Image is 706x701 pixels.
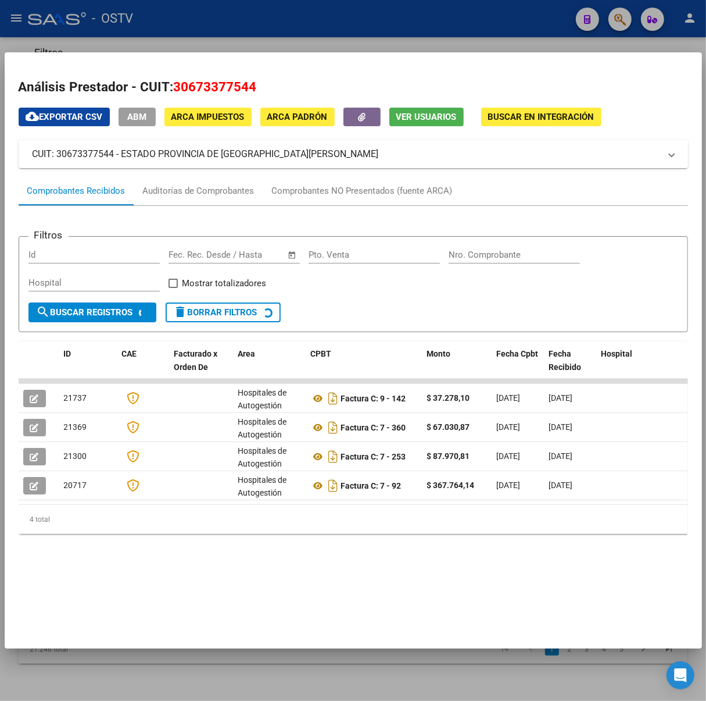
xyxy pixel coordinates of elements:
datatable-header-cell: Hospital [597,341,684,393]
input: Fecha fin [226,250,282,260]
span: Ver Usuarios [396,112,457,123]
button: ARCA Padrón [260,108,335,126]
span: [DATE] [549,481,573,490]
i: Descargar documento [326,418,341,437]
input: Fecha inicio [169,250,216,260]
i: Descargar documento [326,476,341,495]
strong: Factura C: 7 - 253 [341,452,406,461]
datatable-header-cell: CAE [117,341,170,393]
span: 20717 [64,481,87,490]
datatable-header-cell: Facturado x Orden De [170,341,234,393]
strong: Factura C: 9 - 142 [341,394,406,403]
span: Borrar Filtros [174,307,257,318]
span: [DATE] [549,451,573,461]
button: Exportar CSV [19,108,110,126]
div: Auditorías de Comprobantes [143,184,255,198]
strong: Factura C: 7 - 92 [341,481,402,490]
i: Descargar documento [326,447,341,466]
span: [DATE] [549,422,573,432]
strong: $ 367.764,14 [427,481,475,490]
button: Buscar en Integración [481,108,601,126]
strong: $ 37.278,10 [427,393,470,403]
span: CPBT [311,349,332,358]
span: Monto [427,349,451,358]
datatable-header-cell: Fecha Cpbt [492,341,544,393]
datatable-header-cell: Fecha Recibido [544,341,597,393]
h2: Análisis Prestador - CUIT: [19,77,688,97]
button: Ver Usuarios [389,108,464,126]
strong: Factura C: 7 - 360 [341,423,406,432]
div: Comprobantes Recibidos [27,184,126,198]
datatable-header-cell: ID [59,341,117,393]
span: Hospitales de Autogestión [238,446,287,469]
span: Hospitales de Autogestión [238,475,287,498]
span: 21369 [64,422,87,432]
span: Buscar en Integración [488,112,594,123]
span: Fecha Recibido [549,349,582,372]
span: ARCA Padrón [267,112,328,123]
div: Comprobantes NO Presentados (fuente ARCA) [272,184,453,198]
h3: Filtros [28,227,69,243]
strong: $ 87.970,81 [427,451,470,461]
span: ID [64,349,71,358]
span: CAE [122,349,137,358]
mat-icon: delete [174,305,188,319]
button: Borrar Filtros [166,303,281,322]
div: Open Intercom Messenger [666,661,694,689]
button: ARCA Impuestos [164,108,252,126]
datatable-header-cell: Monto [422,341,492,393]
span: [DATE] [497,451,521,461]
button: ABM [119,108,156,126]
span: Hospitales de Autogestión [238,417,287,440]
span: Area [238,349,256,358]
span: Facturado x Orden De [174,349,218,372]
strong: $ 67.030,87 [427,422,470,432]
span: Fecha Cpbt [497,349,539,358]
mat-expansion-panel-header: CUIT: 30673377544 - ESTADO PROVINCIA DE [GEOGRAPHIC_DATA][PERSON_NAME] [19,140,688,168]
i: Descargar documento [326,389,341,408]
button: Open calendar [285,248,299,262]
span: [DATE] [497,481,521,490]
mat-icon: cloud_download [26,109,40,123]
span: ABM [127,112,146,123]
mat-panel-title: CUIT: 30673377544 - ESTADO PROVINCIA DE [GEOGRAPHIC_DATA][PERSON_NAME] [33,147,660,161]
mat-icon: search [37,305,51,319]
span: [DATE] [497,393,521,403]
span: Exportar CSV [26,112,103,122]
span: 21300 [64,451,87,461]
span: 21737 [64,393,87,403]
datatable-header-cell: CPBT [306,341,422,393]
span: [DATE] [549,393,573,403]
datatable-header-cell: Area [234,341,306,393]
span: [DATE] [497,422,521,432]
span: Buscar Registros [37,307,133,318]
div: 4 total [19,505,688,534]
span: Mostrar totalizadores [182,276,267,290]
span: Hospital [601,349,633,358]
span: ARCA Impuestos [171,112,245,123]
span: Hospitales de Autogestión [238,388,287,411]
span: 30673377544 [174,79,257,94]
button: Buscar Registros [28,303,156,322]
